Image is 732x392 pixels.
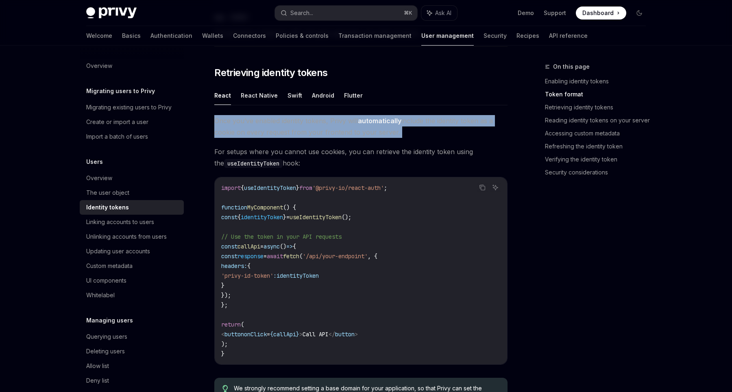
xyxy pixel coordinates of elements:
[86,376,109,385] div: Deny list
[221,331,224,338] span: <
[545,140,652,153] a: Refreshing the identity token
[221,213,237,221] span: const
[312,86,334,105] button: Android
[80,329,184,344] a: Querying users
[86,290,115,300] div: Whitelabel
[484,26,507,46] a: Security
[516,26,539,46] a: Recipes
[86,117,148,127] div: Create or import a user
[244,331,267,338] span: onClick
[86,316,133,325] h5: Managing users
[86,346,125,356] div: Deleting users
[545,153,652,166] a: Verifying the identity token
[241,321,244,328] span: (
[221,292,231,299] span: });
[335,331,355,338] span: button
[221,253,237,260] span: const
[545,88,652,101] a: Token format
[86,86,155,96] h5: Migrating users to Privy
[221,243,237,250] span: const
[80,288,184,303] a: Whitelabel
[544,9,566,17] a: Support
[342,213,351,221] span: ();
[237,253,264,260] span: response
[241,213,283,221] span: identityToken
[270,331,273,338] span: {
[290,213,342,221] span: useIdentityToken
[286,213,290,221] span: =
[288,86,302,105] button: Swift
[633,7,646,20] button: Toggle dark mode
[86,203,129,212] div: Identity tokens
[86,61,112,71] div: Overview
[80,359,184,373] a: Allow list
[80,215,184,229] a: Linking accounts to users
[296,331,299,338] span: }
[86,332,127,342] div: Querying users
[86,173,112,183] div: Overview
[273,331,296,338] span: callApi
[224,159,283,168] code: useIdentityToken
[221,301,228,309] span: };
[355,331,358,338] span: >
[86,217,154,227] div: Linking accounts to users
[80,59,184,73] a: Overview
[545,101,652,114] a: Retrieving identity tokens
[214,86,231,105] button: React
[338,26,412,46] a: Transaction management
[122,26,141,46] a: Basics
[368,253,377,260] span: , {
[553,62,590,72] span: On this page
[264,243,280,250] span: async
[150,26,192,46] a: Authentication
[303,253,368,260] span: '/api/your-endpoint'
[86,361,109,371] div: Allow list
[214,146,508,169] span: For setups where you cannot use cookies, you can retrieve the identity token using the hook:
[86,132,148,142] div: Import a batch of users
[86,26,112,46] a: Welcome
[264,253,267,260] span: =
[247,262,251,270] span: {
[80,115,184,129] a: Create or import a user
[86,157,103,167] h5: Users
[312,184,384,192] span: '@privy-io/react-auth'
[221,321,241,328] span: return
[80,344,184,359] a: Deleting users
[247,204,283,211] span: MyComponent
[241,184,244,192] span: {
[290,8,313,18] div: Search...
[86,232,167,242] div: Unlinking accounts from users
[214,115,508,138] span: Once you’ve enabled identity tokens, Privy will include the identity token as a cookie on every r...
[299,331,303,338] span: >
[237,243,260,250] span: callApi
[545,166,652,179] a: Security considerations
[283,253,299,260] span: fetch
[582,9,614,17] span: Dashboard
[80,244,184,259] a: Updating user accounts
[421,26,474,46] a: User management
[283,213,286,221] span: }
[221,340,228,348] span: );
[518,9,534,17] a: Demo
[86,276,126,285] div: UI components
[404,10,412,16] span: ⌘ K
[224,331,244,338] span: button
[244,184,296,192] span: useIdentityToken
[80,229,184,244] a: Unlinking accounts from users
[221,282,224,289] span: }
[86,188,129,198] div: The user object
[221,272,273,279] span: 'privy-id-token'
[293,243,296,250] span: {
[80,273,184,288] a: UI components
[275,6,417,20] button: Search...⌘K
[80,129,184,144] a: Import a batch of users
[80,171,184,185] a: Overview
[490,182,501,193] button: Ask AI
[267,253,283,260] span: await
[221,233,342,240] span: // Use the token in your API requests
[545,127,652,140] a: Accessing custom metadata
[221,350,224,357] span: }
[241,86,278,105] button: React Native
[80,259,184,273] a: Custom metadata
[86,261,133,271] div: Custom metadata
